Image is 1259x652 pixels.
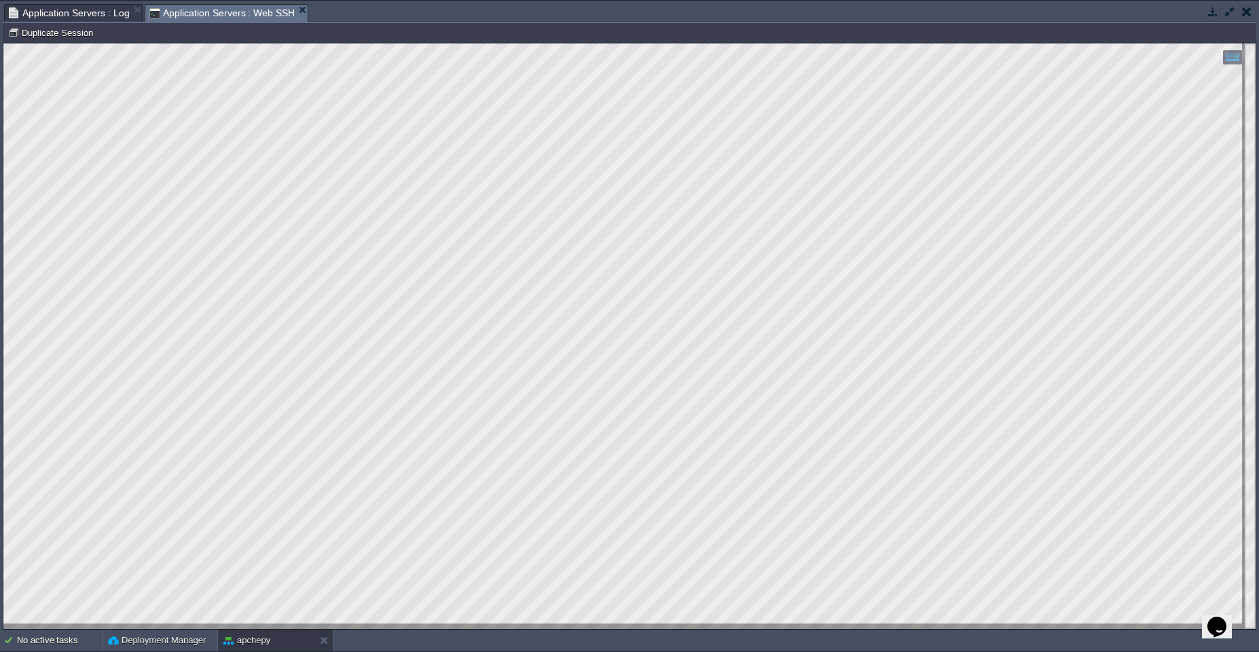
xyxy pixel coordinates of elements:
[1202,598,1245,638] iframe: chat widget
[223,634,270,647] button: apchepy
[8,26,97,39] button: Duplicate Session
[9,5,130,21] span: Application Servers : Log
[149,5,295,22] span: Application Servers : Web SSH
[108,634,206,647] button: Deployment Manager
[17,630,102,651] div: No active tasks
